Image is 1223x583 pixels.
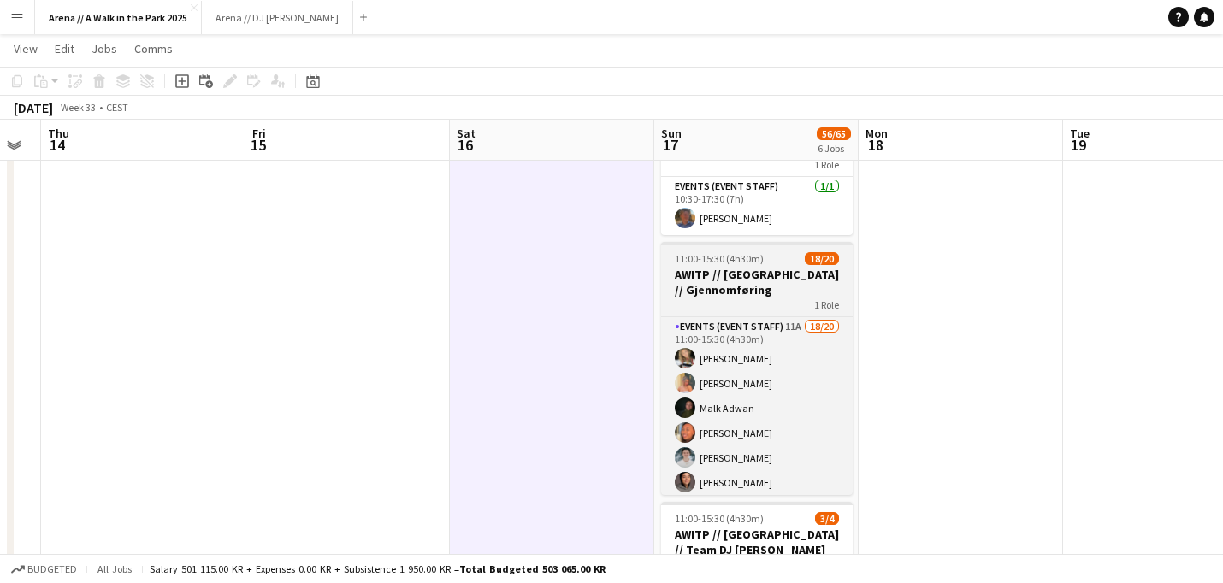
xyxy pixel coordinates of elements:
app-job-card: 10:30-17:30 (7h)1/1AWITP // [GEOGRAPHIC_DATA] // Konferansier1 RoleEvents (Event Staff)1/110:30-1... [661,102,853,235]
button: Arena // DJ [PERSON_NAME] [202,1,353,34]
span: 3/4 [815,512,839,525]
a: View [7,38,44,60]
div: 6 Jobs [818,142,850,155]
span: Jobs [92,41,117,56]
a: Jobs [85,38,124,60]
span: Total Budgeted 503 065.00 KR [459,562,606,575]
span: View [14,41,38,56]
span: 19 [1067,135,1090,155]
span: All jobs [94,562,135,575]
h3: AWITP // [GEOGRAPHIC_DATA] // Gjennomføring [661,267,853,297]
app-card-role: Events (Event Staff)1/110:30-17:30 (7h)[PERSON_NAME] [661,177,853,235]
span: Budgeted [27,563,77,575]
span: 15 [250,135,266,155]
button: Budgeted [9,560,80,579]
span: 14 [45,135,69,155]
span: 1 Role [814,298,839,311]
span: Week 33 [56,101,99,114]
span: Mon [866,126,888,141]
div: Salary 501 115.00 KR + Expenses 0.00 KR + Subsistence 1 950.00 KR = [150,562,606,575]
span: 18/20 [805,252,839,265]
span: 18 [863,135,888,155]
span: 11:00-15:30 (4h30m) [675,252,764,265]
span: 56/65 [817,127,851,140]
span: Sat [457,126,476,141]
div: [DATE] [14,99,53,116]
span: 11:00-15:30 (4h30m) [675,512,764,525]
span: Tue [1070,126,1090,141]
a: Comms [127,38,180,60]
span: Edit [55,41,74,56]
span: 1 Role [814,158,839,171]
span: 17 [659,135,682,155]
button: Arena // A Walk in the Park 2025 [35,1,202,34]
span: Sun [661,126,682,141]
span: 16 [454,135,476,155]
h3: AWITP // [GEOGRAPHIC_DATA] // Team DJ [PERSON_NAME] [661,527,853,557]
span: Thu [48,126,69,141]
app-job-card: 11:00-15:30 (4h30m)18/20AWITP // [GEOGRAPHIC_DATA] // Gjennomføring1 RoleEvents (Event Staff)11A1... [661,242,853,495]
div: CEST [106,101,128,114]
span: Comms [134,41,173,56]
span: Fri [252,126,266,141]
a: Edit [48,38,81,60]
